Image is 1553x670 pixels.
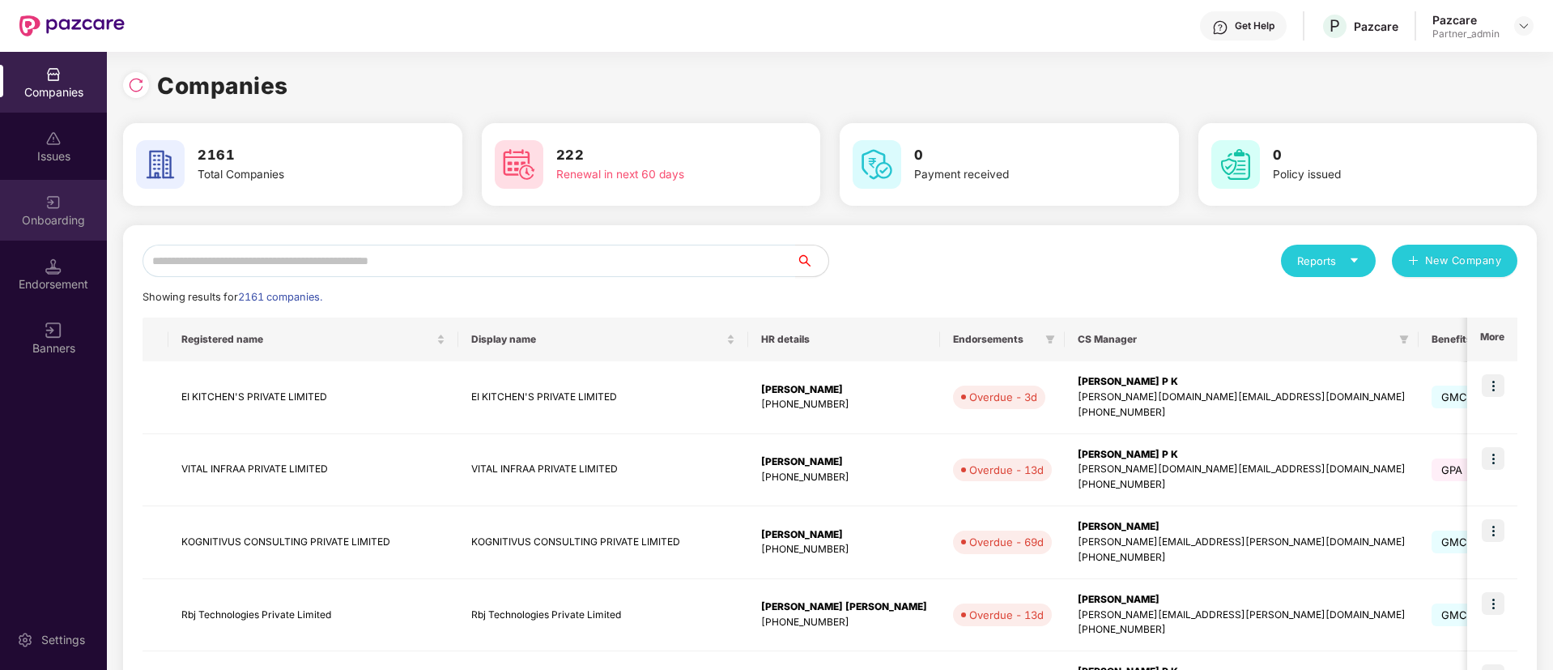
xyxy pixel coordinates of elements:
[1045,335,1055,344] span: filter
[17,632,33,648] img: svg+xml;base64,PHN2ZyBpZD0iU2V0dGluZy0yMHgyMCIgeG1sbnM9Imh0dHA6Ly93d3cudzMub3JnLzIwMDAvc3ZnIiB3aW...
[458,318,748,361] th: Display name
[1078,550,1406,565] div: [PHONE_NUMBER]
[1467,318,1517,361] th: More
[1273,145,1477,166] h3: 0
[761,600,927,615] div: [PERSON_NAME] [PERSON_NAME]
[168,579,458,652] td: Rbj Technologies Private Limited
[458,506,748,579] td: KOGNITIVUS CONSULTING PRIVATE LIMITED
[761,527,927,543] div: [PERSON_NAME]
[761,382,927,398] div: [PERSON_NAME]
[1297,253,1359,269] div: Reports
[45,130,62,147] img: svg+xml;base64,PHN2ZyBpZD0iSXNzdWVzX2Rpc2FibGVkIiB4bWxucz0iaHR0cDovL3d3dy53My5vcmcvMjAwMC9zdmciIH...
[168,434,458,507] td: VITAL INFRAA PRIVATE LIMITED
[1399,335,1409,344] span: filter
[136,140,185,189] img: svg+xml;base64,PHN2ZyB4bWxucz0iaHR0cDovL3d3dy53My5vcmcvMjAwMC9zdmciIHdpZHRoPSI2MCIgaGVpZ2h0PSI2MC...
[45,258,62,275] img: svg+xml;base64,PHN2ZyB3aWR0aD0iMTQuNSIgaGVpZ2h0PSIxNC41IiB2aWV3Qm94PSIwIDAgMTYgMTYiIGZpbGw9Im5vbm...
[198,145,402,166] h3: 2161
[181,333,433,346] span: Registered name
[953,333,1039,346] span: Endorsements
[1078,333,1393,346] span: CS Manager
[1482,374,1504,397] img: icon
[761,542,927,557] div: [PHONE_NUMBER]
[1042,330,1058,349] span: filter
[157,68,288,104] h1: Companies
[143,291,322,303] span: Showing results for
[1349,255,1359,266] span: caret-down
[914,166,1118,184] div: Payment received
[761,470,927,485] div: [PHONE_NUMBER]
[1078,477,1406,493] div: [PHONE_NUMBER]
[1078,622,1406,638] div: [PHONE_NUMBER]
[1517,19,1530,32] img: svg+xml;base64,PHN2ZyBpZD0iRHJvcGRvd24tMzJ4MzIiIHhtbG5zPSJodHRwOi8vd3d3LnczLm9yZy8yMDAwL3N2ZyIgd2...
[458,434,748,507] td: VITAL INFRAA PRIVATE LIMITED
[1432,28,1500,41] div: Partner_admin
[969,389,1037,405] div: Overdue - 3d
[36,632,90,648] div: Settings
[1078,405,1406,420] div: [PHONE_NUMBER]
[1432,459,1473,481] span: GPA
[471,333,723,346] span: Display name
[1211,140,1260,189] img: svg+xml;base64,PHN2ZyB4bWxucz0iaHR0cDovL3d3dy53My5vcmcvMjAwMC9zdmciIHdpZHRoPSI2MCIgaGVpZ2h0PSI2MC...
[853,140,901,189] img: svg+xml;base64,PHN2ZyB4bWxucz0iaHR0cDovL3d3dy53My5vcmcvMjAwMC9zdmciIHdpZHRoPSI2MCIgaGVpZ2h0PSI2MC...
[45,194,62,211] img: svg+xml;base64,PHN2ZyB3aWR0aD0iMjAiIGhlaWdodD0iMjAiIHZpZXdCb3g9IjAgMCAyMCAyMCIgZmlsbD0ibm9uZSIgeG...
[969,462,1044,478] div: Overdue - 13d
[1078,390,1406,405] div: [PERSON_NAME][DOMAIN_NAME][EMAIL_ADDRESS][DOMAIN_NAME]
[1432,12,1500,28] div: Pazcare
[1392,245,1517,277] button: plusNew Company
[761,454,927,470] div: [PERSON_NAME]
[458,579,748,652] td: Rbj Technologies Private Limited
[45,322,62,339] img: svg+xml;base64,PHN2ZyB3aWR0aD0iMTYiIGhlaWdodD0iMTYiIHZpZXdCb3g9IjAgMCAxNiAxNiIgZmlsbD0ibm9uZSIgeG...
[1396,330,1412,349] span: filter
[761,397,927,412] div: [PHONE_NUMBER]
[45,66,62,83] img: svg+xml;base64,PHN2ZyBpZD0iQ29tcGFuaWVzIiB4bWxucz0iaHR0cDovL3d3dy53My5vcmcvMjAwMC9zdmciIHdpZHRoPS...
[556,145,760,166] h3: 222
[1078,462,1406,477] div: [PERSON_NAME][DOMAIN_NAME][EMAIL_ADDRESS][DOMAIN_NAME]
[168,318,458,361] th: Registered name
[198,166,402,184] div: Total Companies
[1078,535,1406,550] div: [PERSON_NAME][EMAIL_ADDRESS][PERSON_NAME][DOMAIN_NAME]
[795,245,829,277] button: search
[1330,16,1340,36] span: P
[458,361,748,434] td: EI KITCHEN'S PRIVATE LIMITED
[795,254,828,267] span: search
[1212,19,1228,36] img: svg+xml;base64,PHN2ZyBpZD0iSGVscC0zMngzMiIgeG1sbnM9Imh0dHA6Ly93d3cudzMub3JnLzIwMDAvc3ZnIiB3aWR0aD...
[238,291,322,303] span: 2161 companies.
[969,534,1044,550] div: Overdue - 69d
[1482,592,1504,615] img: icon
[556,166,760,184] div: Renewal in next 60 days
[1425,253,1502,269] span: New Company
[748,318,940,361] th: HR details
[1078,374,1406,390] div: [PERSON_NAME] P K
[128,77,144,93] img: svg+xml;base64,PHN2ZyBpZD0iUmVsb2FkLTMyeDMyIiB4bWxucz0iaHR0cDovL3d3dy53My5vcmcvMjAwMC9zdmciIHdpZH...
[914,145,1118,166] h3: 0
[168,361,458,434] td: EI KITCHEN'S PRIVATE LIMITED
[1078,447,1406,463] div: [PERSON_NAME] P K
[19,15,125,36] img: New Pazcare Logo
[761,615,927,630] div: [PHONE_NUMBER]
[1432,531,1478,553] span: GMC
[1432,386,1478,408] span: GMC
[1408,255,1419,268] span: plus
[1078,519,1406,535] div: [PERSON_NAME]
[1432,604,1478,626] span: GMC
[1235,19,1274,32] div: Get Help
[1482,519,1504,542] img: icon
[969,607,1044,623] div: Overdue - 13d
[495,140,543,189] img: svg+xml;base64,PHN2ZyB4bWxucz0iaHR0cDovL3d3dy53My5vcmcvMjAwMC9zdmciIHdpZHRoPSI2MCIgaGVpZ2h0PSI2MC...
[1482,447,1504,470] img: icon
[1273,166,1477,184] div: Policy issued
[1078,608,1406,623] div: [PERSON_NAME][EMAIL_ADDRESS][PERSON_NAME][DOMAIN_NAME]
[1078,592,1406,608] div: [PERSON_NAME]
[168,506,458,579] td: KOGNITIVUS CONSULTING PRIVATE LIMITED
[1354,19,1398,34] div: Pazcare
